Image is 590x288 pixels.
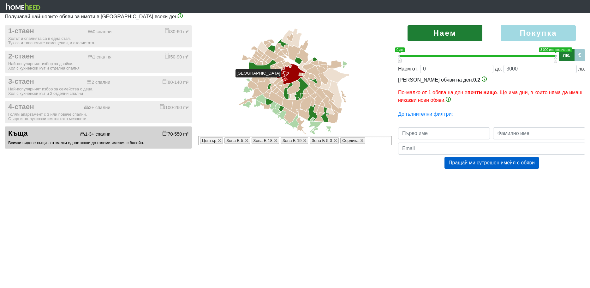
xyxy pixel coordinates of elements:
div: 100-260 m² [160,104,188,110]
button: 2-стаен 1 спалня 50-90 m² Най-популярният избор за двойки.Хол с кухненски кът и отделна спалня [5,51,192,73]
div: лв. [578,65,585,73]
a: Допълнителни филтри: [398,111,453,117]
img: info-3.png [482,77,487,82]
input: Първо име [398,127,490,139]
input: Фамилно име [493,127,585,139]
div: 70-550 m² [163,131,188,137]
span: Къща [8,129,28,138]
div: Най-популярният избор за двойки. Хол с кухненски кът и отделна спалня [8,62,188,70]
label: € [574,49,585,61]
div: Най-популярният избор за семейства с деца. Хол с кухненски кът и 2 отделни спални [8,87,188,96]
div: Всички видове къщи - от малки едноетажни до големи имения с басейн. [8,141,188,145]
b: почти нищо [468,90,497,95]
button: 1-стаен 0 спални 30-60 m² Холът и спалнята са в една стая.Тук са и таванските помещения, и ателие... [5,25,192,47]
label: Наем [408,25,482,41]
input: Email [398,143,585,155]
span: Център [202,138,216,143]
span: 0 лв. [395,47,405,52]
div: 2 спални [86,80,110,85]
p: Получавай най-новите обяви за имоти в [GEOGRAPHIC_DATA] всеки ден [5,13,585,21]
label: Покупка [501,25,576,41]
img: info-3.png [446,97,451,102]
div: Наем от: [398,65,419,73]
span: Зона Б-5-3 [312,138,332,143]
div: до: [495,65,502,73]
button: Пращай ми сутрешен имейл с обяви [444,157,539,169]
div: 80-140 m² [163,79,188,85]
div: 50-90 m² [165,53,188,60]
div: 1-3+ спални [80,132,110,137]
span: 3 000 или повече лв. [539,47,572,52]
span: Зона Б-5 [226,138,243,143]
span: 2-стаен [8,52,34,61]
span: Сердика [342,138,359,143]
div: Холът и спалнята са в една стая. Тук са и таванските помещения, и ателиетата. [8,36,188,45]
div: 1 спалня [88,54,111,60]
div: 30-60 m² [165,28,188,34]
p: По-малко от 1 обява на ден е . Ще има дни, в които няма да имаш никакви нови обяви. [398,89,585,104]
div: Голям апартамент с 3 или повече спални. Също и по-луксозни имоти като мезонети. [8,112,188,121]
div: 0 спални [88,29,111,34]
span: 3-стаен [8,77,34,86]
div: 3+ спални [84,105,110,110]
span: 0.2 [473,77,480,83]
span: Зона Б-18 [253,138,272,143]
span: 1-стаен [8,27,34,35]
div: [PERSON_NAME] обяви на ден: [398,76,585,104]
label: лв. [559,49,575,61]
button: 4-стаен 3+ спални 100-260 m² Голям апартамент с 3 или повече спални.Също и по-луксозни имоти като... [5,101,192,123]
button: 3-стаен 2 спални 80-140 m² Най-популярният избор за семейства с деца.Хол с кухненски кът и 2 отде... [5,76,192,98]
img: info-3.png [178,13,183,18]
button: Къща 1-3+ спални 70-550 m² Всички видове къщи - от малки едноетажни до големи имения с басейн. [5,126,192,149]
span: 4-стаен [8,103,34,111]
span: Зона Б-19 [283,138,301,143]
